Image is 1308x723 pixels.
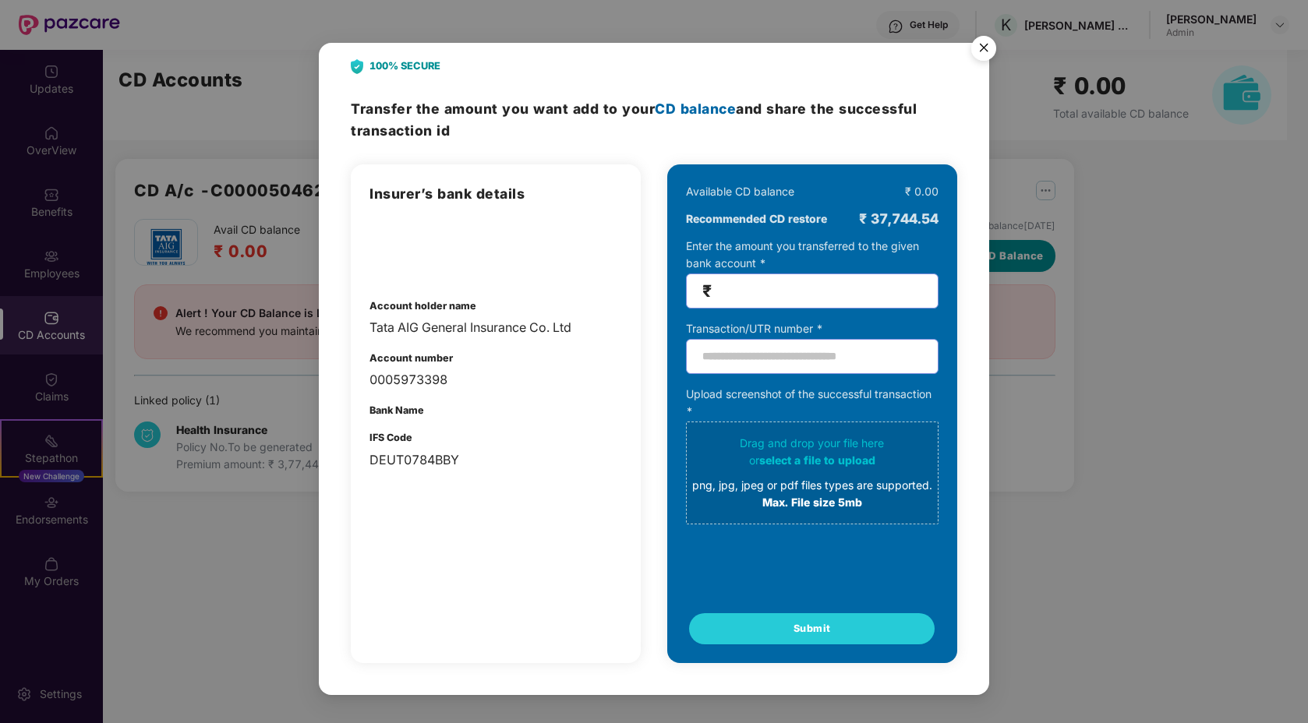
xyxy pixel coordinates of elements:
span: ₹ [702,282,712,300]
b: IFS Code [369,432,412,444]
b: Account holder name [369,300,476,312]
div: Tata AIG General Insurance Co. Ltd [369,319,622,338]
div: Available CD balance [686,184,794,201]
h3: Insurer’s bank details [369,184,622,206]
img: svg+xml;base64,PHN2ZyB4bWxucz0iaHR0cDovL3d3dy53My5vcmcvMjAwMC9zdmciIHdpZHRoPSIyNCIgaGVpZ2h0PSIyOC... [351,59,363,74]
span: Drag and drop your file hereorselect a file to uploadpng, jpg, jpeg or pdf files types are suppor... [687,422,938,524]
button: Close [962,28,1004,70]
b: Account number [369,352,453,364]
div: Max. File size 5mb [692,494,932,511]
img: open [369,220,451,275]
span: you want add to your [502,101,736,118]
div: 0005973398 [369,371,622,390]
div: Upload screenshot of the successful transaction * [686,386,939,524]
div: ₹ 0.00 [905,184,939,201]
span: select a file to upload [759,453,875,467]
h3: Transfer the amount and share the successful transaction id [351,99,957,142]
div: Drag and drop your file here [692,435,932,511]
img: svg+xml;base64,PHN2ZyB4bWxucz0iaHR0cDovL3d3dy53My5vcmcvMjAwMC9zdmciIHdpZHRoPSI1NiIgaGVpZ2h0PSI1Ni... [962,29,1006,72]
b: Recommended CD restore [686,210,827,227]
div: or [692,452,932,469]
span: CD balance [655,101,736,118]
div: ₹ 37,744.54 [859,209,939,231]
b: Bank Name [369,404,424,416]
div: Enter the amount you transferred to the given bank account * [686,238,939,309]
div: DEUT0784BBY [369,450,622,470]
button: Submit [689,614,935,645]
b: 100% SECURE [369,58,440,74]
span: Submit [794,622,831,637]
div: png, jpg, jpeg or pdf files types are supported. [692,477,932,494]
div: Transaction/UTR number * [686,320,939,337]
